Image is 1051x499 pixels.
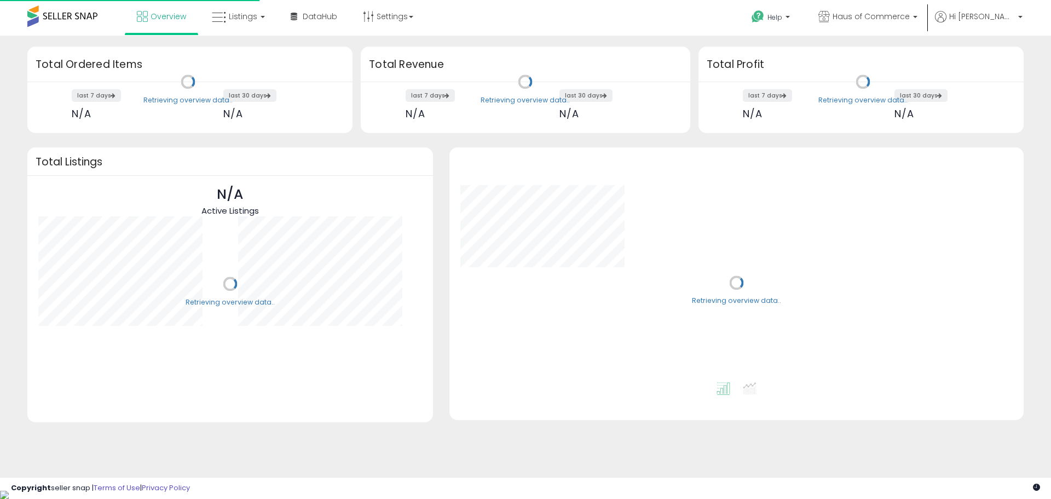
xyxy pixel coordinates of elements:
a: Help [743,2,801,36]
a: Hi [PERSON_NAME] [935,11,1023,36]
a: Terms of Use [94,483,140,493]
span: Hi [PERSON_NAME] [949,11,1015,22]
div: Retrieving overview data.. [143,95,233,105]
i: Get Help [751,10,765,24]
span: Haus of Commerce [833,11,910,22]
div: seller snap | | [11,483,190,494]
span: Listings [229,11,257,22]
strong: Copyright [11,483,51,493]
div: Retrieving overview data.. [186,297,275,307]
span: DataHub [303,11,337,22]
div: Retrieving overview data.. [818,95,908,105]
div: Retrieving overview data.. [481,95,570,105]
span: Help [767,13,782,22]
a: Privacy Policy [142,483,190,493]
div: Retrieving overview data.. [692,296,781,306]
span: Overview [151,11,186,22]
